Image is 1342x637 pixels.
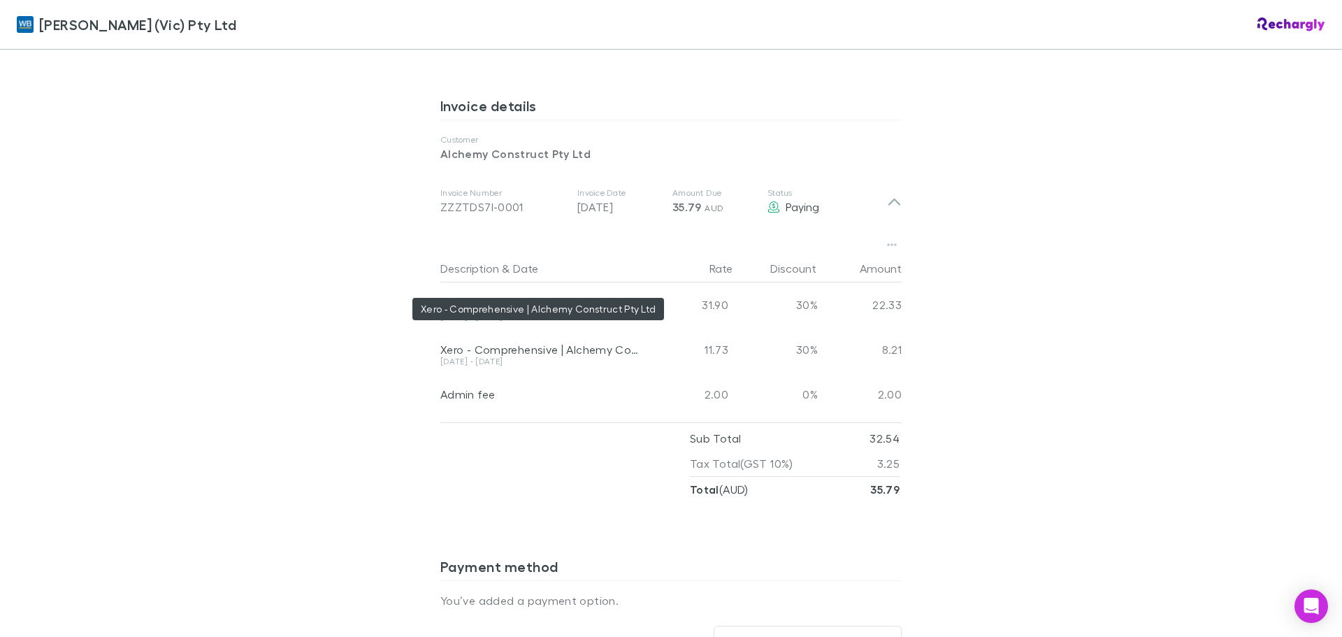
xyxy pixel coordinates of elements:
[818,282,902,327] div: 22.33
[440,343,644,357] div: Xero - Comprehensive | Alchemy Construct Pty Ltd
[734,372,818,417] div: 0%
[440,592,902,609] p: You’ve added a payment option.
[577,187,661,199] p: Invoice Date
[39,14,236,35] span: [PERSON_NAME] (Vic) Pty Ltd
[690,482,719,496] strong: Total
[440,134,902,145] p: Customer
[705,203,723,213] span: AUD
[650,327,734,372] div: 11.73
[440,313,644,321] div: [DATE] - [DATE]
[734,327,818,372] div: 30%
[786,200,819,213] span: Paying
[690,477,749,502] p: ( AUD )
[870,426,900,451] p: 32.54
[690,451,793,476] p: Tax Total (GST 10%)
[440,187,566,199] p: Invoice Number
[440,97,902,120] h3: Invoice details
[1257,17,1325,31] img: Rechargly Logo
[1294,589,1328,623] div: Open Intercom Messenger
[440,558,902,580] h3: Payment method
[818,327,902,372] div: 8.21
[577,199,661,215] p: [DATE]
[513,255,538,282] button: Date
[650,282,734,327] div: 31.90
[440,357,644,366] div: [DATE] - [DATE]
[818,372,902,417] div: 2.00
[672,187,756,199] p: Amount Due
[734,282,818,327] div: 30%
[870,482,900,496] strong: 35.79
[440,255,644,282] div: &
[767,187,887,199] p: Status
[877,451,900,476] p: 3.25
[672,200,702,214] span: 35.79
[440,298,644,312] div: Xero - Ultimate 100 Price Plan | Alchemy Construct Payroll Pty Ltd
[440,255,499,282] button: Description
[440,387,644,401] div: Admin fee
[690,426,741,451] p: Sub Total
[17,16,34,33] img: William Buck (Vic) Pty Ltd's Logo
[650,372,734,417] div: 2.00
[440,199,566,215] div: ZZZTDS7I-0001
[440,145,902,162] p: Alchemy Construct Pty Ltd
[429,173,913,229] div: Invoice NumberZZZTDS7I-0001Invoice Date[DATE]Amount Due35.79 AUDStatusPaying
